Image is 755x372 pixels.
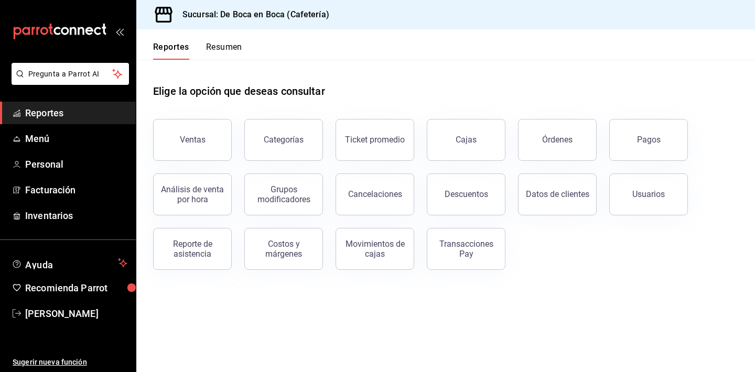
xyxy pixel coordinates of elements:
div: Transacciones Pay [434,239,499,259]
div: Pagos [637,135,661,145]
span: Personal [25,157,127,171]
div: Descuentos [445,189,488,199]
span: [PERSON_NAME] [25,307,127,321]
div: Usuarios [632,189,665,199]
h1: Elige la opción que deseas consultar [153,83,325,99]
span: Ayuda [25,257,114,269]
a: Cajas [427,119,505,161]
div: Ticket promedio [345,135,405,145]
div: Reporte de asistencia [160,239,225,259]
button: open_drawer_menu [115,27,124,36]
button: Ticket promedio [336,119,414,161]
button: Ventas [153,119,232,161]
button: Reporte de asistencia [153,228,232,270]
div: Categorías [264,135,304,145]
div: Grupos modificadores [251,184,316,204]
span: Sugerir nueva función [13,357,127,368]
span: Recomienda Parrot [25,281,127,295]
button: Análisis de venta por hora [153,173,232,215]
h3: Sucursal: De Boca en Boca (Cafetería) [174,8,329,21]
button: Datos de clientes [518,173,597,215]
div: Costos y márgenes [251,239,316,259]
button: Pagos [609,119,688,161]
button: Categorías [244,119,323,161]
div: navigation tabs [153,42,242,60]
div: Análisis de venta por hora [160,184,225,204]
button: Costos y márgenes [244,228,323,270]
button: Usuarios [609,173,688,215]
div: Cancelaciones [348,189,402,199]
button: Órdenes [518,119,597,161]
span: Menú [25,132,127,146]
span: Facturación [25,183,127,197]
div: Movimientos de cajas [342,239,407,259]
button: Pregunta a Parrot AI [12,63,129,85]
a: Pregunta a Parrot AI [7,76,129,87]
button: Reportes [153,42,189,60]
button: Grupos modificadores [244,173,323,215]
span: Inventarios [25,209,127,223]
button: Descuentos [427,173,505,215]
button: Transacciones Pay [427,228,505,270]
button: Movimientos de cajas [336,228,414,270]
span: Reportes [25,106,127,120]
button: Cancelaciones [336,173,414,215]
div: Cajas [456,134,477,146]
div: Ventas [180,135,206,145]
div: Datos de clientes [526,189,589,199]
div: Órdenes [542,135,573,145]
span: Pregunta a Parrot AI [28,69,113,80]
button: Resumen [206,42,242,60]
